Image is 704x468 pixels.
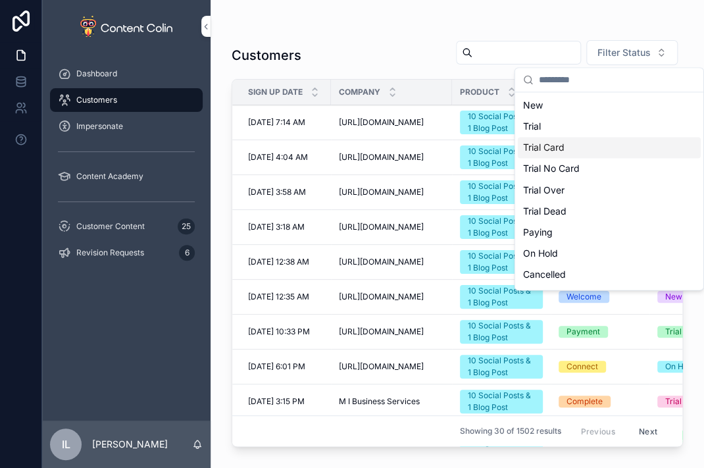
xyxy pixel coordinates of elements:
span: [DATE] 3:58 AM [248,187,306,197]
div: 10 Social Posts & 1 Blog Post [468,145,535,169]
a: Customer Content25 [50,215,203,238]
span: [URL][DOMAIN_NAME] [339,187,424,197]
h1: Customers [232,46,301,65]
a: 10 Social Posts & 1 Blog Post [460,180,543,204]
a: Payment [559,326,641,338]
div: Welcome [566,291,601,303]
div: Trial [518,116,701,137]
div: Connect [566,361,598,373]
div: 10 Social Posts & 1 Blog Post [468,180,535,204]
a: [URL][DOMAIN_NAME] [339,117,444,128]
span: [DATE] 7:14 AM [248,117,305,128]
button: Next [630,421,666,441]
span: Impersonate [76,121,123,132]
a: Welcome [559,291,641,303]
div: 25 [178,219,195,234]
div: Trial Card [665,396,702,407]
a: [URL][DOMAIN_NAME] [339,292,444,302]
div: 10 Social Posts & 1 Blog Post [468,390,535,413]
a: 10 Social Posts & 1 Blog Post [460,285,543,309]
div: New [518,95,701,116]
span: [DATE] 6:01 PM [248,361,305,372]
span: Showing 30 of 1502 results [459,426,561,436]
a: [DATE] 10:33 PM [248,326,323,337]
a: 10 Social Posts & 1 Blog Post [460,145,543,169]
div: On Hold [518,242,701,263]
span: [URL][DOMAIN_NAME] [339,292,424,302]
span: [URL][DOMAIN_NAME] [339,222,424,232]
a: 10 Social Posts & 1 Blog Post [460,320,543,344]
span: Content Academy [76,171,143,182]
span: Customers [76,95,117,105]
p: [PERSON_NAME] [92,438,168,451]
span: [URL][DOMAIN_NAME] [339,257,424,267]
a: [DATE] 4:04 AM [248,152,323,163]
span: [DATE] 4:04 AM [248,152,308,163]
div: Payment [566,326,600,338]
span: Dashboard [76,68,117,79]
span: Filter Status [597,46,651,59]
div: 10 Social Posts & 1 Blog Post [468,285,535,309]
div: Complete [566,396,603,407]
a: Revision Requests6 [50,241,203,265]
a: Content Academy [50,165,203,188]
div: 10 Social Posts & 1 Blog Post [468,250,535,274]
a: Dashboard [50,62,203,86]
a: [URL][DOMAIN_NAME] [339,361,444,372]
span: [URL][DOMAIN_NAME] [339,361,424,372]
div: System Cancelled [518,284,701,305]
a: M I Business Services [339,396,444,407]
span: IL [62,436,70,452]
div: Trial Dead [518,200,701,221]
a: Customers [50,88,203,112]
div: 10 Social Posts & 1 Blog Post [468,215,535,239]
span: [URL][DOMAIN_NAME] [339,117,424,128]
div: On Hold [665,361,695,373]
a: [URL][DOMAIN_NAME] [339,222,444,232]
span: Product [460,87,499,97]
div: Trial [665,326,682,338]
a: Connect [559,361,641,373]
a: [DATE] 7:14 AM [248,117,323,128]
span: [DATE] 10:33 PM [248,326,310,337]
a: 10 Social Posts & 1 Blog Post [460,215,543,239]
a: [URL][DOMAIN_NAME] [339,187,444,197]
a: [DATE] 12:38 AM [248,257,323,267]
span: [DATE] 3:15 PM [248,396,305,407]
a: 10 Social Posts & 1 Blog Post [460,390,543,413]
a: [DATE] 12:35 AM [248,292,323,302]
div: New [665,291,682,303]
a: 10 Social Posts & 1 Blog Post [460,355,543,378]
div: Trial No Card [518,158,701,179]
a: [DATE] 3:15 PM [248,396,323,407]
span: Customer Content [76,221,145,232]
a: [DATE] 6:01 PM [248,361,323,372]
a: [URL][DOMAIN_NAME] [339,152,444,163]
a: 10 Social Posts & 1 Blog Post [460,250,543,274]
div: 10 Social Posts & 1 Blog Post [468,320,535,344]
a: [URL][DOMAIN_NAME] [339,326,444,337]
div: Cancelled [518,263,701,284]
span: Revision Requests [76,247,144,258]
div: 10 Social Posts & 1 Blog Post [468,355,535,378]
div: scrollable content [42,53,211,282]
button: Select Button [586,40,678,65]
a: [DATE] 3:18 AM [248,222,323,232]
span: [DATE] 12:38 AM [248,257,309,267]
a: [DATE] 3:58 AM [248,187,323,197]
a: [URL][DOMAIN_NAME] [339,257,444,267]
a: Impersonate [50,115,203,138]
span: [DATE] 3:18 AM [248,222,305,232]
span: Sign Up Date [248,87,303,97]
span: Company [339,87,380,97]
span: [URL][DOMAIN_NAME] [339,326,424,337]
div: Trial Card [518,137,701,158]
div: Paying [518,221,701,242]
div: Trial Over [518,179,701,200]
a: 10 Social Posts & 1 Blog Post [460,111,543,134]
a: Complete [559,396,641,407]
div: Suggestions [515,92,703,290]
span: [URL][DOMAIN_NAME] [339,152,424,163]
img: App logo [80,16,172,37]
span: M I Business Services [339,396,420,407]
